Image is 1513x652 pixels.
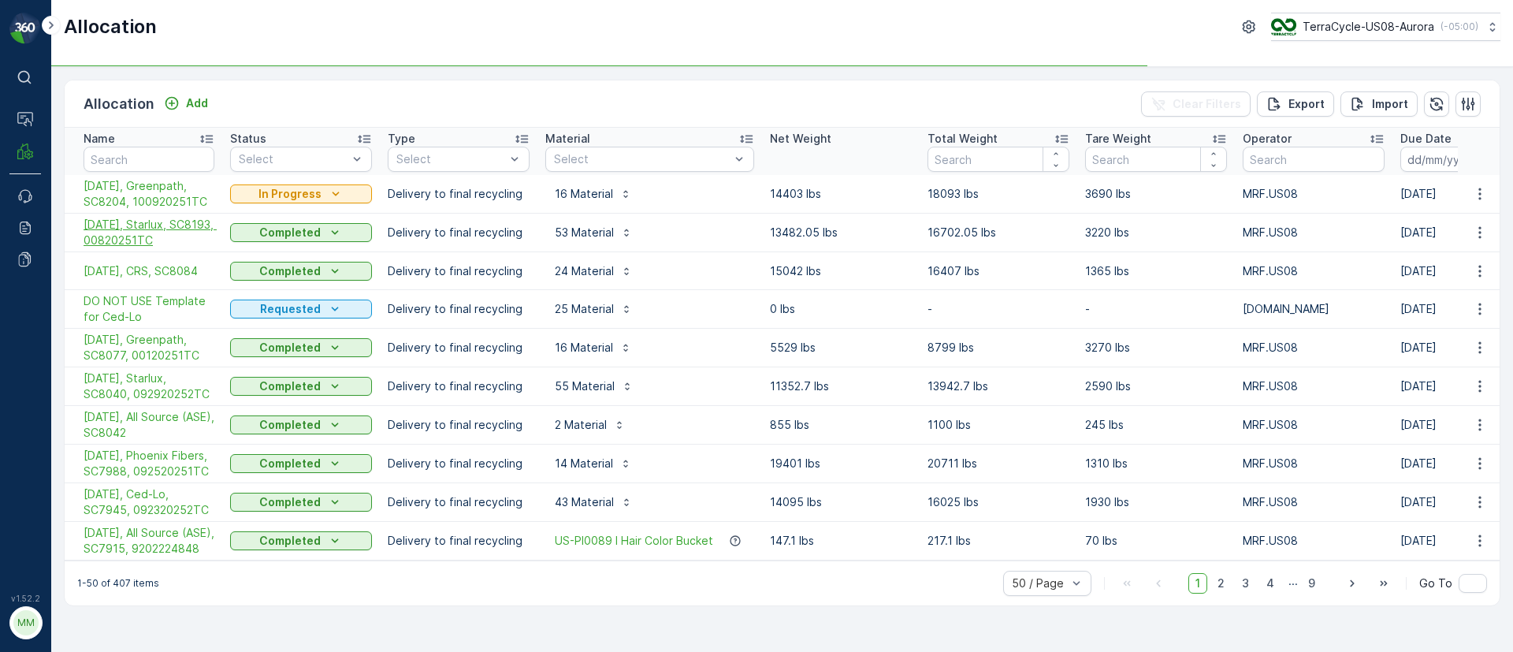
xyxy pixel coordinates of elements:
[84,93,154,115] p: Allocation
[928,378,1069,394] p: 13942.7 lbs
[258,186,322,202] p: In Progress
[388,131,415,147] p: Type
[1243,378,1385,394] p: MRF.US08
[1235,573,1256,594] span: 3
[770,301,912,317] p: 0 lbs
[545,259,642,284] button: 24 Material
[1400,131,1452,147] p: Due Date
[555,533,713,549] span: US-PI0089 I Hair Color Bucket
[928,186,1069,202] p: 18093 lbs
[1188,573,1207,594] span: 1
[77,577,159,590] p: 1-50 of 407 items
[84,409,214,441] a: 10/03/25, All Source (ASE), SC8042
[1441,20,1478,33] p: ( -05:00 )
[84,217,214,248] span: [DATE], Starlux, SC8193, 00820251TC
[545,490,642,515] button: 43 Material
[230,454,372,473] button: Completed
[1243,147,1385,172] input: Search
[230,415,372,434] button: Completed
[1085,131,1151,147] p: Tare Weight
[1243,131,1292,147] p: Operator
[545,412,635,438] button: 2 Material
[545,335,641,360] button: 16 Material
[555,186,613,202] p: 16 Material
[1173,96,1241,112] p: Clear Filters
[928,340,1069,356] p: 8799 lbs
[1340,91,1418,117] button: Import
[239,151,348,167] p: Select
[1301,573,1322,594] span: 9
[555,456,613,471] p: 14 Material
[1243,186,1385,202] p: MRF.US08
[388,340,530,356] p: Delivery to final recycling
[388,533,530,549] p: Delivery to final recycling
[84,332,214,363] a: 10/02/25, Greenpath, SC8077, 00120251TC
[1085,533,1227,549] p: 70 lbs
[230,223,372,242] button: Completed
[1210,573,1232,594] span: 2
[84,486,214,518] a: 09/24/25, Ced-Lo, SC7945, 092320252TC
[770,186,912,202] p: 14403 lbs
[259,263,321,279] p: Completed
[1085,147,1227,172] input: Search
[928,131,998,147] p: Total Weight
[1085,456,1227,471] p: 1310 lbs
[1085,263,1227,279] p: 1365 lbs
[230,377,372,396] button: Completed
[84,409,214,441] span: [DATE], All Source (ASE), SC8042
[1271,13,1500,41] button: TerraCycle-US08-Aurora(-05:00)
[84,178,214,210] a: 10/10/25, Greenpath, SC8204, 100920251TC
[388,186,530,202] p: Delivery to final recycling
[928,494,1069,510] p: 16025 lbs
[259,340,321,356] p: Completed
[158,94,214,113] button: Add
[84,217,214,248] a: 10/10/25, Starlux, SC8193, 00820251TC
[259,456,321,471] p: Completed
[555,263,614,279] p: 24 Material
[9,13,41,44] img: logo
[186,95,208,111] p: Add
[1259,573,1281,594] span: 4
[388,417,530,433] p: Delivery to final recycling
[928,456,1069,471] p: 20711 lbs
[1085,340,1227,356] p: 3270 lbs
[230,531,372,550] button: Completed
[1085,378,1227,394] p: 2590 lbs
[770,340,912,356] p: 5529 lbs
[1243,301,1385,317] p: [DOMAIN_NAME]
[84,525,214,557] span: [DATE], All Source (ASE), SC7915, 9202224848
[388,225,530,240] p: Delivery to final recycling
[260,301,321,317] p: Requested
[1288,96,1325,112] p: Export
[84,131,115,147] p: Name
[770,494,912,510] p: 14095 lbs
[545,181,641,207] button: 16 Material
[388,456,530,471] p: Delivery to final recycling
[1085,225,1227,240] p: 3220 lbs
[259,378,321,394] p: Completed
[9,594,41,603] span: v 1.52.2
[1419,576,1452,591] span: Go To
[84,178,214,210] span: [DATE], Greenpath, SC8204, 100920251TC
[84,448,214,479] span: [DATE], Phoenix Fibers, SC7988, 092520251TC
[230,131,266,147] p: Status
[545,296,642,322] button: 25 Material
[84,525,214,557] a: 09/19/25, All Source (ASE), SC7915, 9202224848
[9,606,41,639] button: MM
[1085,301,1227,317] p: -
[1271,18,1296,35] img: image_ci7OI47.png
[230,184,372,203] button: In Progress
[555,340,613,356] p: 16 Material
[1243,533,1385,549] p: MRF.US08
[1257,91,1334,117] button: Export
[555,494,614,510] p: 43 Material
[84,293,214,325] span: DO NOT USE Template for Ced-Lo
[230,493,372,512] button: Completed
[84,332,214,363] span: [DATE], Greenpath, SC8077, 00120251TC
[84,263,214,279] span: [DATE], CRS, SC8084
[388,378,530,394] p: Delivery to final recycling
[230,300,372,319] button: Requested
[770,131,831,147] p: Net Weight
[770,378,912,394] p: 11352.7 lbs
[770,533,912,549] p: 147.1 lbs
